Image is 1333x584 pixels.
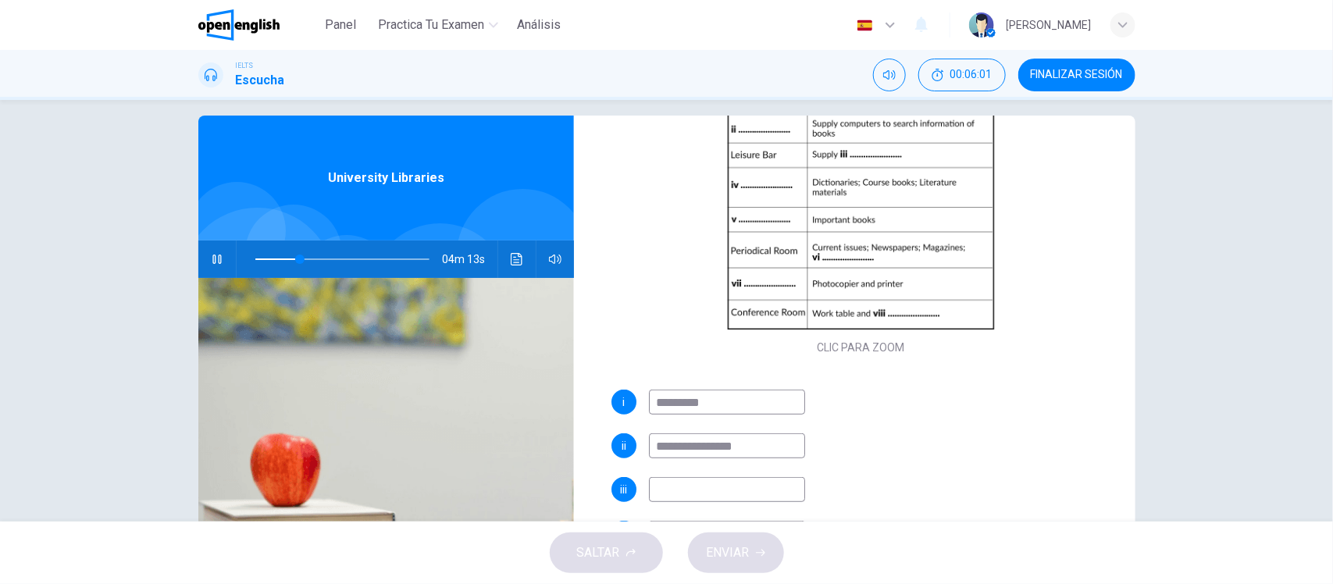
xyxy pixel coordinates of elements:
button: 00:06:01 [918,59,1006,91]
span: Análisis [517,16,561,34]
span: 00:06:01 [950,69,993,81]
button: Análisis [511,11,567,39]
span: ii [622,440,626,451]
a: OpenEnglish logo [198,9,316,41]
button: Panel [315,11,365,39]
span: FINALIZAR SESIÓN [1031,69,1123,81]
div: Ocultar [918,59,1006,91]
span: University Libraries [328,169,444,187]
span: IELTS [236,60,254,71]
button: Haz clic para ver la transcripción del audio [504,240,529,278]
span: Panel [325,16,356,34]
span: i [623,397,626,408]
button: Practica tu examen [372,11,504,39]
span: iii [621,484,628,495]
img: OpenEnglish logo [198,9,280,41]
div: [PERSON_NAME] [1007,16,1092,34]
h1: Escucha [236,71,285,90]
div: Silenciar [873,59,906,91]
img: es [855,20,875,31]
span: 04m 13s [442,240,497,278]
img: Profile picture [969,12,994,37]
button: FINALIZAR SESIÓN [1018,59,1135,91]
span: Practica tu examen [378,16,484,34]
